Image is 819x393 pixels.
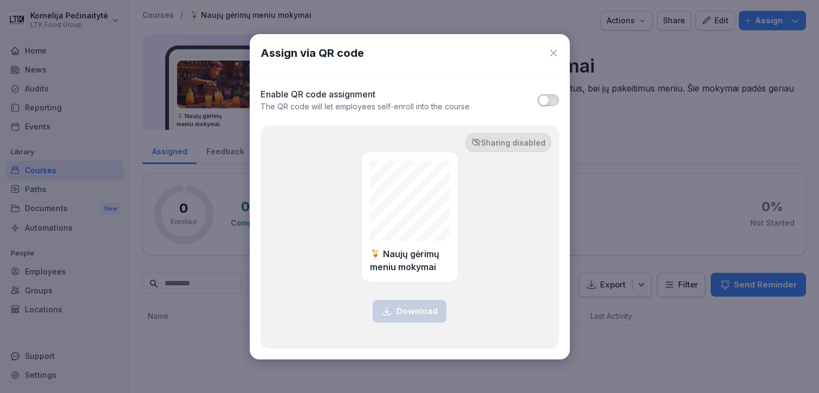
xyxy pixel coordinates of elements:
[537,94,559,106] button: Enable QR code assignment
[261,88,470,101] p: Enable QR code assignment
[261,101,470,113] p: The QR code will let employees self-enroll into the course
[373,300,446,323] button: Download
[396,305,438,317] p: Download
[481,137,545,148] p: Sharing disabled
[370,247,450,273] p: 🍹 Naujų gėrimų meniu mokymai
[261,45,364,61] h1: Assign via QR code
